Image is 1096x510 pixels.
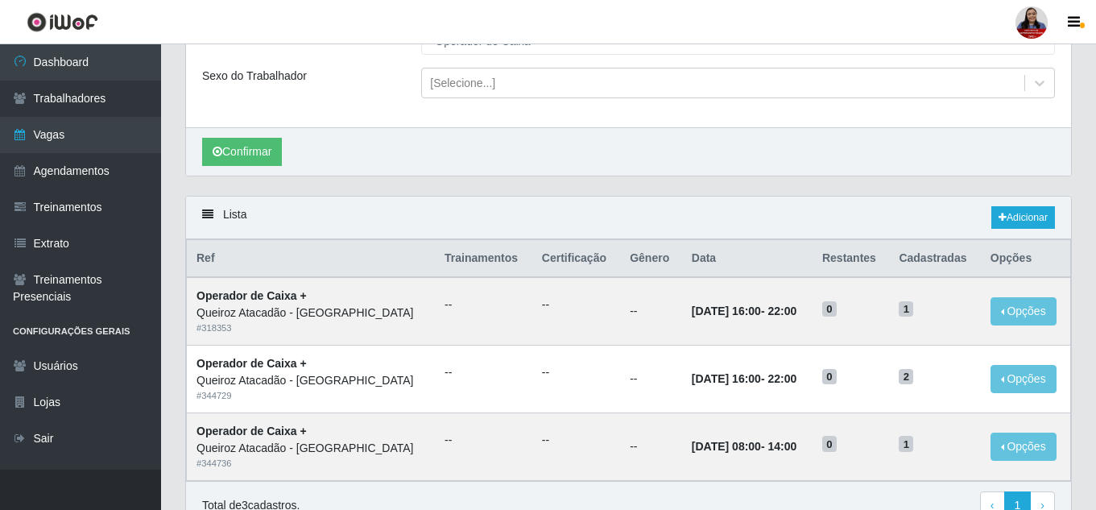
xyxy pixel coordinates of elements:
button: Opções [991,297,1057,325]
strong: Operador de Caixa + [196,425,307,437]
strong: Operador de Caixa + [196,357,307,370]
th: Ref [187,240,436,278]
a: Adicionar [991,206,1055,229]
time: 14:00 [767,440,796,453]
strong: - [692,440,796,453]
th: Cadastradas [889,240,980,278]
span: 0 [822,369,837,385]
strong: Operador de Caixa + [196,289,307,302]
th: Restantes [813,240,889,278]
ul: -- [445,432,523,449]
td: -- [620,346,682,413]
td: -- [620,413,682,480]
time: [DATE] 16:00 [692,372,761,385]
th: Opções [981,240,1071,278]
ul: -- [445,296,523,313]
span: 1 [899,436,913,452]
td: -- [620,277,682,345]
strong: - [692,305,796,317]
ul: -- [542,296,610,313]
div: Queiroz Atacadão - [GEOGRAPHIC_DATA] [196,372,425,389]
label: Sexo do Trabalhador [202,68,307,85]
div: [Selecione...] [430,75,495,92]
div: # 318353 [196,321,425,335]
ul: -- [445,364,523,381]
span: 0 [822,301,837,317]
th: Gênero [620,240,682,278]
div: Queiroz Atacadão - [GEOGRAPHIC_DATA] [196,440,425,457]
span: 0 [822,436,837,452]
button: Opções [991,433,1057,461]
time: 22:00 [767,305,796,317]
th: Data [682,240,813,278]
th: Certificação [532,240,620,278]
th: Trainamentos [435,240,532,278]
img: CoreUI Logo [27,12,98,32]
div: Queiroz Atacadão - [GEOGRAPHIC_DATA] [196,305,425,321]
button: Confirmar [202,138,282,166]
div: # 344736 [196,457,425,471]
time: [DATE] 16:00 [692,305,761,317]
time: [DATE] 08:00 [692,440,761,453]
span: 2 [899,369,913,385]
div: Lista [186,197,1071,239]
strong: - [692,372,796,385]
ul: -- [542,364,610,381]
button: Opções [991,365,1057,393]
div: # 344729 [196,389,425,403]
time: 22:00 [767,372,796,385]
span: 1 [899,301,913,317]
ul: -- [542,432,610,449]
